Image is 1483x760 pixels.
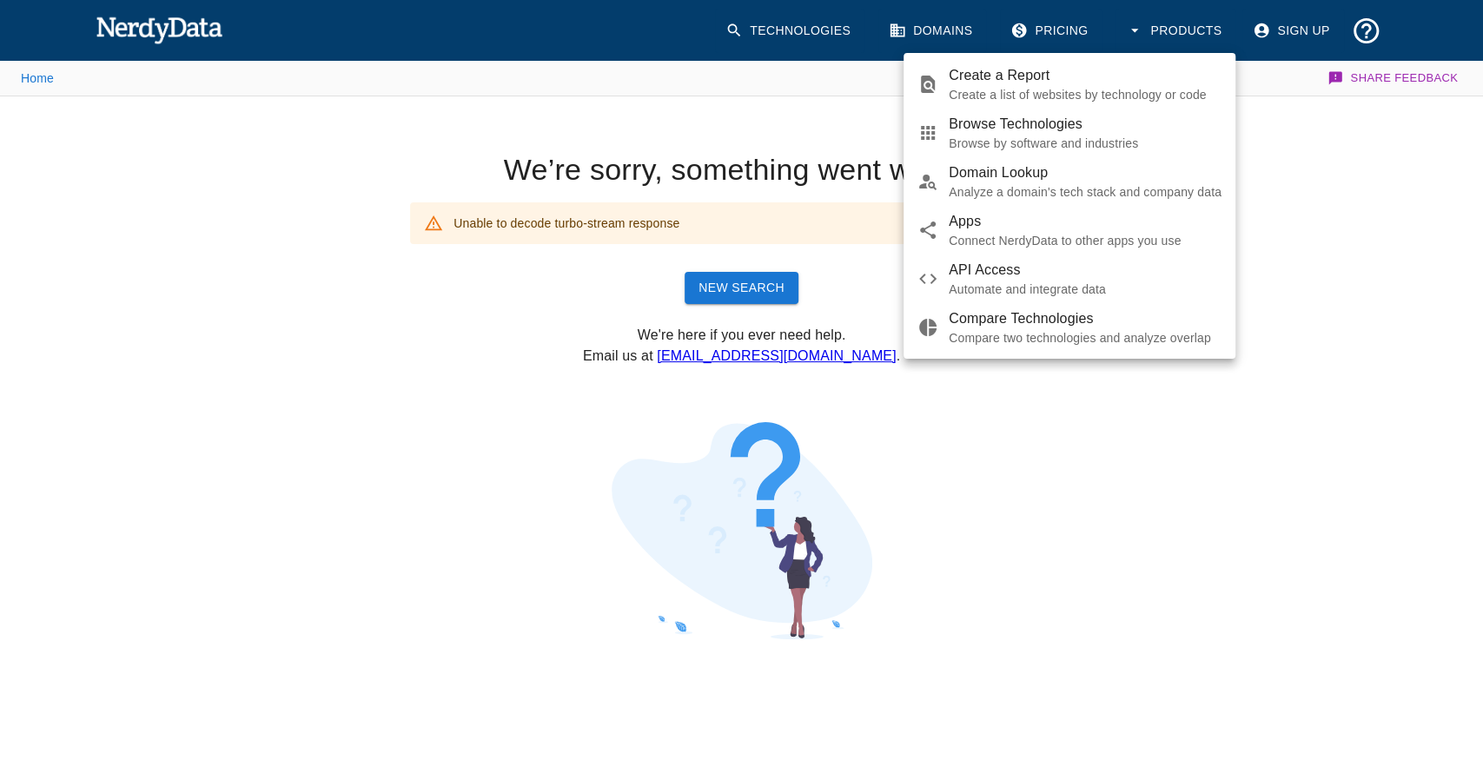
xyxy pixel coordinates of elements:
p: Create a list of websites by technology or code [949,86,1221,103]
span: Domain Lookup [949,162,1221,183]
iframe: Drift Widget Chat Controller [1396,637,1462,703]
p: Browse by software and industries [949,135,1221,152]
p: Analyze a domain's tech stack and company data [949,183,1221,201]
span: Apps [949,211,1221,232]
span: Browse Technologies [949,114,1221,135]
p: Compare two technologies and analyze overlap [949,329,1221,347]
span: Create a Report [949,65,1221,86]
p: Automate and integrate data [949,281,1221,298]
span: API Access [949,260,1221,281]
p: Connect NerdyData to other apps you use [949,232,1221,249]
span: Compare Technologies [949,308,1221,329]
